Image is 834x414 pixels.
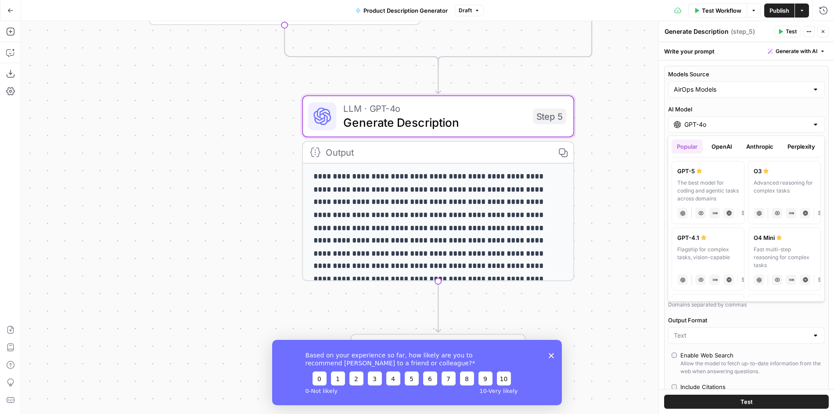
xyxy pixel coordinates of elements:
[659,42,834,60] div: Write your prompt
[680,360,821,375] div: Allow the model to fetch up-to-date information from the web when answering questions.
[764,46,829,57] button: Generate with AI
[774,26,801,37] button: Test
[702,6,741,15] span: Test Workflow
[363,6,448,15] span: Product Description Generator
[533,108,566,124] div: Step 5
[754,167,815,175] div: O3
[435,280,441,332] g: Edge from step_5 to end
[672,384,677,389] input: Include CitationsWhen enabled, the output will include the citations of the sources used to gener...
[754,179,815,203] div: Advanced reasoning for complex tasks
[284,24,438,65] g: Edge from step_13 to step_11-conditional-end
[668,105,825,114] label: AI Model
[672,139,703,153] button: Popular
[741,397,753,406] span: Test
[684,120,809,129] input: Select a model
[343,114,526,131] span: Generate Description
[680,382,726,391] div: Include Citations
[435,61,441,93] g: Edge from step_11-conditional-end to step_5
[665,27,729,36] textarea: Generate Description
[674,85,809,94] input: AirOps Models
[706,139,737,153] button: OpenAI
[459,7,472,14] span: Draft
[272,340,562,405] iframe: Survey from AirOps
[680,351,733,360] div: Enable Web Search
[343,101,526,115] span: LLM · GPT-4o
[688,4,747,18] button: Test Workflow
[741,276,748,284] span: Cost tier
[674,331,809,340] input: Text
[350,4,453,18] button: Product Description Generator
[302,334,574,376] div: EndOutput
[672,353,677,358] input: Enable Web SearchAllow the model to fetch up-to-date information from the web when answering ques...
[818,276,821,284] span: Cost tier
[754,246,815,269] div: Fast multi-step reasoning for complex tasks
[741,209,748,217] span: Cost tier
[786,28,797,36] span: Test
[668,70,825,79] label: Models Source
[664,395,829,409] button: Test
[326,145,547,159] div: Output
[776,47,817,55] span: Generate with AI
[764,4,794,18] button: Publish
[668,316,825,325] label: Output Format
[818,209,825,217] span: Cost tier
[677,179,739,203] div: The best model for coding and agentic tasks across domains
[677,233,739,242] div: GPT-4.1
[741,139,779,153] button: Anthropic
[782,139,820,153] button: Perplexity
[677,246,739,269] div: Flagship for complex tasks, vision-capable
[754,233,815,242] div: O4 Mini
[677,167,739,175] div: GPT-5
[769,6,789,15] span: Publish
[731,27,755,36] span: ( step_5 )
[455,5,484,16] button: Draft
[668,301,825,309] div: Domains separated by commas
